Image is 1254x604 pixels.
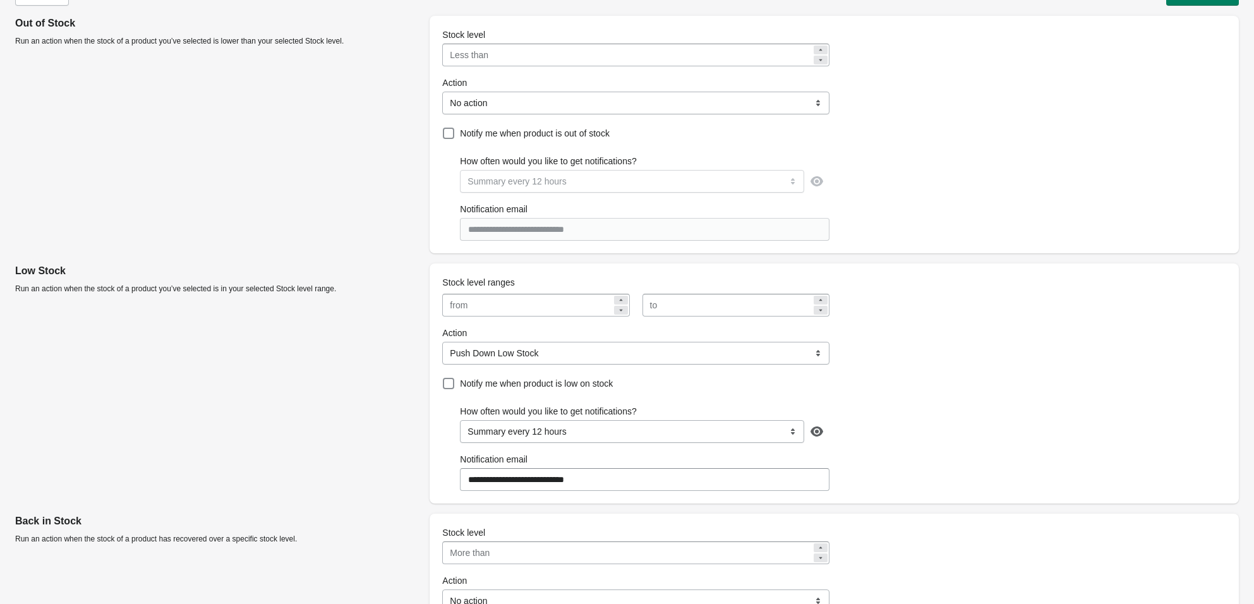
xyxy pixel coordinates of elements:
p: Run an action when the stock of a product you’ve selected is in your selected Stock level range. [15,284,419,294]
span: Action [442,328,467,338]
span: How often would you like to get notifications? [460,156,636,166]
div: from [450,298,467,313]
span: Stock level [442,528,485,538]
p: Out of Stock [15,16,419,31]
span: Notify me when product is low on stock [460,378,613,389]
span: How often would you like to get notifications? [460,406,636,416]
div: Less than [450,47,488,63]
span: Action [442,78,467,88]
div: Stock level ranges [430,266,829,289]
div: to [650,298,658,313]
div: More than [450,545,490,560]
p: Back in Stock [15,514,419,529]
span: Stock level [442,30,485,40]
span: Notify me when product is out of stock [460,128,610,138]
span: Notification email [460,454,528,464]
span: Action [442,576,467,586]
p: Low Stock [15,263,419,279]
span: Notification email [460,204,528,214]
p: Run an action when the stock of a product you’ve selected is lower than your selected Stock level. [15,36,419,46]
p: Run an action when the stock of a product has recovered over a specific stock level. [15,534,419,544]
